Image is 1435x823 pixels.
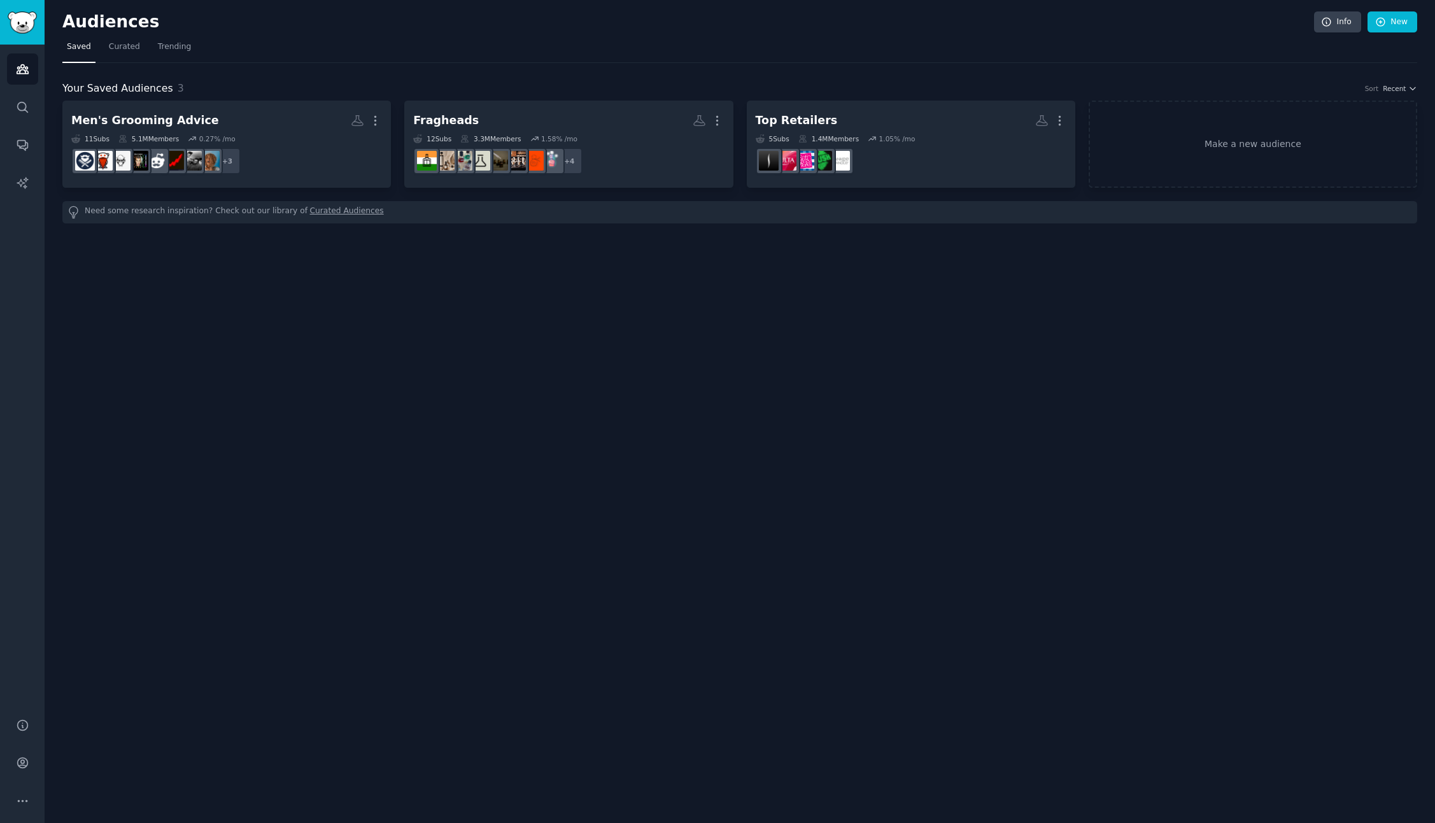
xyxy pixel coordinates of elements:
[756,113,838,129] div: Top Retailers
[798,134,859,143] div: 1.4M Members
[153,37,195,63] a: Trending
[62,37,95,63] a: Saved
[756,134,789,143] div: 5 Sub s
[310,206,384,219] a: Curated Audiences
[417,151,437,171] img: DesiFragranceAddicts
[214,148,241,174] div: + 3
[75,151,95,171] img: malegrooming
[1383,84,1406,93] span: Recent
[129,151,148,171] img: LooksmaxingAdvice
[1089,101,1417,188] a: Make a new audience
[199,134,236,143] div: 0.27 % /mo
[118,134,179,143] div: 5.1M Members
[435,151,455,171] img: NichePerfumes
[109,41,140,53] span: Curated
[1314,11,1361,33] a: Info
[506,151,526,171] img: FragranceStories
[460,134,521,143] div: 3.3M Members
[178,82,184,94] span: 3
[200,151,220,171] img: curlyhair
[62,81,173,97] span: Your Saved Audiences
[747,101,1075,188] a: Top Retailers5Subs1.4MMembers1.05% /moYankeeCandlesLushCosmeticsbathandbodyworksUltaSephora
[413,113,479,129] div: Fragheads
[413,134,451,143] div: 12 Sub s
[542,151,562,171] img: fragrancefreaks
[488,151,508,171] img: DIYfragrance
[62,12,1314,32] h2: Audiences
[1365,84,1379,93] div: Sort
[1383,84,1417,93] button: Recent
[404,101,733,188] a: Fragheads12Subs3.3MMembers1.58% /mo+4fragrancefreaksperfumesthatfeellikeFragranceStoriesDIYfragra...
[470,151,490,171] img: fragheadph
[524,151,544,171] img: perfumesthatfeellike
[104,37,145,63] a: Curated
[67,41,91,53] span: Saved
[541,134,577,143] div: 1.58 % /mo
[830,151,850,171] img: YankeeCandles
[812,151,832,171] img: LushCosmetics
[71,113,219,129] div: Men's Grooming Advice
[759,151,779,171] img: Sephora
[795,151,814,171] img: bathandbodyworks
[8,11,37,34] img: GummySearch logo
[93,151,113,171] img: BeardAdvice
[71,134,110,143] div: 11 Sub s
[111,151,131,171] img: mensgrooming
[164,151,184,171] img: Howtolooksmax
[453,151,472,171] img: ScentHeads
[62,101,391,188] a: Men's Grooming Advice11Subs5.1MMembers0.27% /mo+3curlyhairBlackHairHowtolooksmaxMoustacheLooksmax...
[158,41,191,53] span: Trending
[556,148,583,174] div: + 4
[1368,11,1417,33] a: New
[777,151,796,171] img: Ulta
[146,151,166,171] img: Moustache
[879,134,915,143] div: 1.05 % /mo
[182,151,202,171] img: BlackHair
[62,201,1417,223] div: Need some research inspiration? Check out our library of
